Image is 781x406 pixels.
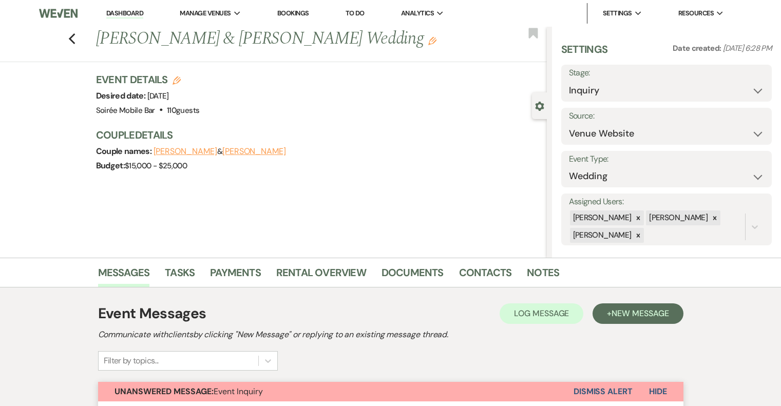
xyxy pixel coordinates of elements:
span: Manage Venues [180,8,231,18]
button: +New Message [593,303,683,324]
button: Edit [428,36,436,45]
label: Source: [569,109,764,124]
button: Log Message [500,303,583,324]
a: Dashboard [106,9,143,18]
span: Settings [603,8,632,18]
h1: Event Messages [98,303,206,324]
h1: [PERSON_NAME] & [PERSON_NAME] Wedding [96,27,453,51]
div: Filter by topics... [104,355,159,367]
a: Bookings [277,9,309,17]
span: Event Inquiry [115,386,263,397]
div: [PERSON_NAME] [570,210,633,225]
a: To Do [346,9,365,17]
a: Notes [527,264,559,287]
img: Weven Logo [39,3,78,24]
button: [PERSON_NAME] [222,147,286,156]
span: $15,000 - $25,000 [125,161,187,171]
h2: Communicate with clients by clicking "New Message" or replying to an existing message thread. [98,328,683,341]
span: & [154,146,286,157]
span: Desired date: [96,90,147,101]
span: [DATE] 6:28 PM [723,43,772,53]
label: Stage: [569,66,764,81]
h3: Settings [561,42,608,65]
span: Resources [678,8,714,18]
div: [PERSON_NAME] [570,228,633,243]
span: Log Message [514,308,569,319]
span: Analytics [401,8,434,18]
span: Hide [649,386,667,397]
strong: Unanswered Message: [115,386,214,397]
span: Soirée Mobile Bar [96,105,155,115]
div: [PERSON_NAME] [646,210,709,225]
h3: Event Details [96,72,200,87]
a: Tasks [165,264,195,287]
button: Close lead details [535,101,544,110]
a: Contacts [459,264,512,287]
a: Rental Overview [276,264,366,287]
label: Event Type: [569,152,764,167]
label: Assigned Users: [569,195,764,209]
button: Dismiss Alert [574,382,633,401]
a: Documents [382,264,444,287]
span: Date created: [673,43,723,53]
a: Messages [98,264,150,287]
span: Budget: [96,160,125,171]
h3: Couple Details [96,128,537,142]
span: 110 guests [167,105,199,115]
span: [DATE] [147,91,169,101]
button: Hide [633,382,683,401]
button: Unanswered Message:Event Inquiry [98,382,574,401]
span: New Message [612,308,669,319]
a: Payments [210,264,261,287]
button: [PERSON_NAME] [154,147,217,156]
span: Couple names: [96,146,154,157]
